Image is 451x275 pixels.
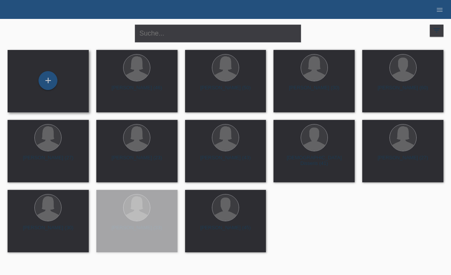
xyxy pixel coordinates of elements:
[191,155,260,167] div: [PERSON_NAME] (43)
[14,225,83,237] div: [PERSON_NAME] (30)
[280,155,349,167] div: [DEMOGRAPHIC_DATA] Disseris (41)
[102,225,171,237] div: [PERSON_NAME] (33)
[368,155,437,167] div: [PERSON_NAME] (27)
[14,155,83,167] div: [PERSON_NAME] (27)
[436,6,443,14] i: menu
[432,7,447,12] a: menu
[368,85,437,97] div: [PERSON_NAME] (60)
[432,26,441,34] i: filter_list
[102,155,171,167] div: [PERSON_NAME] (23)
[39,74,57,87] div: Kund*in hinzufügen
[102,85,171,97] div: [PERSON_NAME] (46)
[191,225,260,237] div: [PERSON_NAME] (45)
[280,85,349,97] div: [PERSON_NAME] (30)
[191,85,260,97] div: [PERSON_NAME] (50)
[135,25,301,42] input: Suche...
